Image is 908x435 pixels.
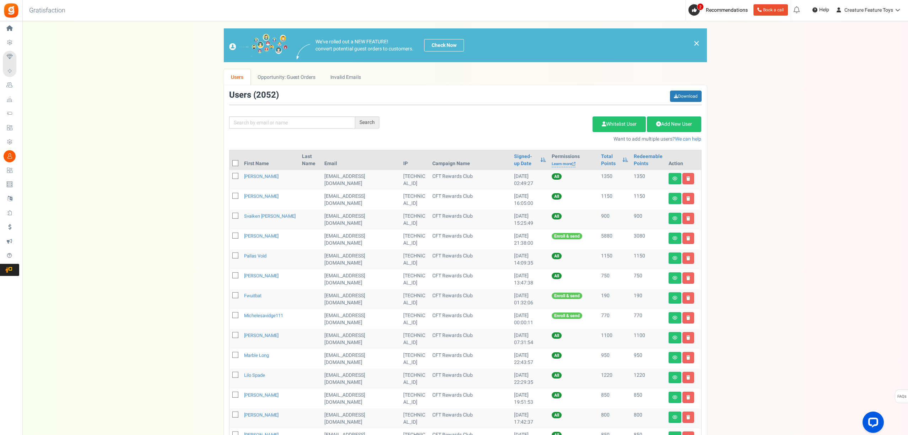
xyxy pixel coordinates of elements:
td: 3080 [631,230,665,250]
span: All [552,193,562,200]
td: [TECHNICAL_ID] [400,369,429,389]
td: [EMAIL_ADDRESS][DOMAIN_NAME] [321,230,400,250]
td: 900 [631,210,665,230]
td: 750 [631,270,665,289]
td: 1100 [631,329,665,349]
td: [EMAIL_ADDRESS][DOMAIN_NAME] [321,270,400,289]
td: 850 [631,389,665,409]
td: 750 [598,270,631,289]
h3: Users ( ) [229,91,279,100]
td: [EMAIL_ADDRESS][DOMAIN_NAME] [321,349,400,369]
td: 1100 [598,329,631,349]
span: All [552,392,562,398]
a: fwuitbat [244,292,261,299]
td: 5880 [598,230,631,250]
span: All [552,332,562,339]
i: View details [672,375,677,380]
i: View details [672,355,677,360]
span: All [552,352,562,359]
i: View details [672,336,677,340]
i: Delete user [686,256,690,260]
span: FAQs [897,390,907,403]
td: [EMAIL_ADDRESS][DOMAIN_NAME] [321,309,400,329]
td: 1150 [631,190,665,210]
td: CFT Rewards Club [429,289,511,309]
td: 1350 [631,170,665,190]
input: Search by email or name [229,116,355,129]
i: Delete user [686,276,690,280]
td: [DATE] 02:49:27 [511,170,549,190]
i: Delete user [686,176,690,181]
td: [TECHNICAL_ID] [400,409,429,429]
h3: Gratisfaction [21,4,73,18]
i: View details [672,296,677,300]
a: Svaiken [PERSON_NAME] [244,213,296,219]
i: Delete user [686,296,690,300]
td: [TECHNICAL_ID] [400,389,429,409]
a: Total Points [601,153,619,167]
i: Delete user [686,196,690,201]
td: [DATE] 00:00:11 [511,309,549,329]
td: [TECHNICAL_ID] [400,230,429,250]
a: [PERSON_NAME] [244,332,279,339]
td: CFT Rewards Club [429,210,511,230]
td: 1150 [598,190,631,210]
i: View details [672,395,677,399]
span: Creature Feature Toys [844,6,893,14]
a: Redeemable Points [634,153,663,167]
span: All [552,412,562,418]
td: CFT Rewards Club [429,369,511,389]
img: images [229,34,288,57]
a: Book a call [753,4,788,16]
a: [PERSON_NAME] [244,412,279,418]
td: 1150 [598,250,631,270]
a: Pallas Void [244,252,266,259]
td: [DATE] 13:47:38 [511,270,549,289]
a: [PERSON_NAME] [244,173,279,180]
span: 2 [697,3,704,10]
i: Delete user [686,316,690,320]
i: View details [672,256,677,260]
th: IP [400,150,429,170]
td: [DATE] 14:09:35 [511,250,549,270]
i: View details [672,216,677,221]
td: CFT Rewards Club [429,230,511,250]
i: Delete user [686,355,690,360]
td: [EMAIL_ADDRESS][DOMAIN_NAME] [321,409,400,429]
td: [TECHNICAL_ID] [400,349,429,369]
i: Delete user [686,336,690,340]
span: All [552,173,562,180]
th: First Name [241,150,299,170]
a: Users [224,69,251,85]
i: Delete user [686,395,690,399]
td: 770 [631,309,665,329]
td: CFT Rewards Club [429,329,511,349]
th: Last Name [299,150,321,170]
td: 950 [598,349,631,369]
a: Invalid Emails [323,69,368,85]
i: View details [672,196,677,201]
span: All [552,213,562,219]
td: 770 [598,309,631,329]
p: We've rolled out a NEW FEATURE! convert potential guest orders to customers. [315,38,414,53]
th: Email [321,150,400,170]
td: [DATE] 15:25:49 [511,210,549,230]
td: [EMAIL_ADDRESS][DOMAIN_NAME] [321,170,400,190]
td: 1350 [598,170,631,190]
i: View details [672,176,677,181]
td: [DATE] 01:32:06 [511,289,549,309]
i: Delete user [686,375,690,380]
td: [TECHNICAL_ID] [400,250,429,270]
i: View details [672,276,677,280]
i: Delete user [686,415,690,419]
a: Signed-up Date [514,153,537,167]
td: [EMAIL_ADDRESS][DOMAIN_NAME] [321,210,400,230]
img: Gratisfaction [3,2,19,18]
td: CFT Rewards Club [429,409,511,429]
td: [DATE] 16:05:00 [511,190,549,210]
a: Add New User [647,116,701,132]
span: All [552,273,562,279]
td: [DATE] 19:51:53 [511,389,549,409]
span: Enroll & send [552,293,582,299]
td: [DATE] 22:29:35 [511,369,549,389]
